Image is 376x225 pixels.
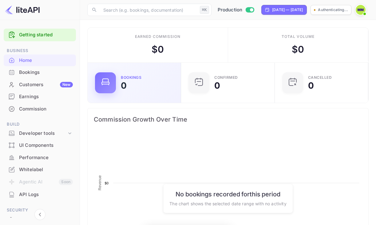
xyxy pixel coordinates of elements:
a: UI Components [4,139,76,151]
div: Developer tools [4,128,76,139]
span: Production [218,6,243,14]
div: Home [19,57,73,64]
div: Developer tools [19,130,67,137]
p: The chart shows the selected date range with no activity [169,200,286,207]
div: Switch to Sandbox mode [215,6,257,14]
div: Click to change the date range period [261,5,307,15]
div: Commission [19,106,73,113]
a: Home [4,54,76,66]
div: Bookings [121,76,141,79]
a: CustomersNew [4,79,76,90]
div: CustomersNew [4,79,76,91]
img: munir mohammed [356,5,366,15]
div: 0 [214,81,220,90]
div: ⌘K [200,6,209,14]
a: Team management [4,214,76,225]
text: $0 [105,181,109,185]
div: 0 [308,81,314,90]
a: API Logs [4,189,76,200]
div: CANCELLED [308,76,332,79]
input: Search (e.g. bookings, documentation) [100,4,197,16]
div: Getting started [4,29,76,41]
a: Whitelabel [4,164,76,175]
a: Bookings [4,66,76,78]
div: API Logs [19,191,73,198]
a: Earnings [4,91,76,102]
div: Commission [4,103,76,115]
a: Performance [4,152,76,163]
div: Earnings [4,91,76,103]
div: Whitelabel [19,166,73,173]
div: Total volume [282,34,315,39]
div: UI Components [19,142,73,149]
span: Business [4,47,76,54]
div: Whitelabel [4,164,76,176]
span: Build [4,121,76,128]
span: Security [4,207,76,214]
img: LiteAPI logo [5,5,40,15]
div: New [60,82,73,87]
div: $ 0 [152,42,164,56]
div: [DATE] — [DATE] [272,7,303,13]
div: Performance [19,154,73,161]
a: Commission [4,103,76,115]
div: Earnings [19,93,73,100]
p: Authenticating... [318,7,348,13]
button: Collapse navigation [34,209,46,220]
h6: No bookings recorded for this period [169,190,286,198]
div: $ 0 [292,42,304,56]
div: Earned commission [135,34,180,39]
div: Confirmed [214,76,238,79]
div: 0 [121,81,127,90]
div: Bookings [19,69,73,76]
span: Commission Growth Over Time [94,115,362,124]
div: Team management [19,216,73,223]
text: Revenue [98,175,102,190]
a: Getting started [19,31,73,38]
div: Performance [4,152,76,164]
div: Customers [19,81,73,88]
